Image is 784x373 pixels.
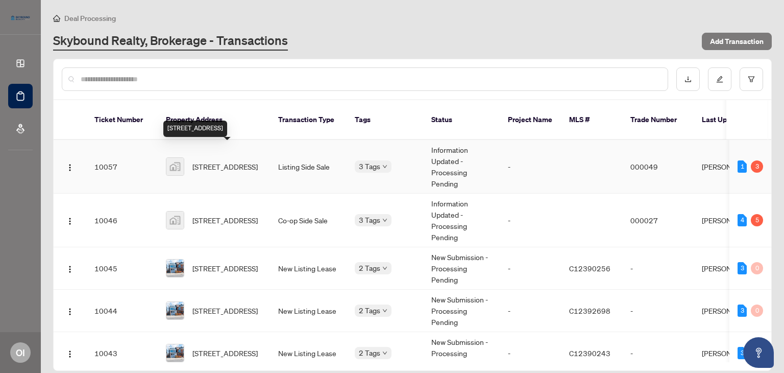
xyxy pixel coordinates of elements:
a: Skybound Realty, Brokerage - Transactions [53,32,288,51]
span: filter [748,76,755,83]
td: Listing Side Sale [270,140,347,194]
td: 10044 [86,290,158,332]
div: 3 [751,160,763,173]
img: thumbnail-img [166,302,184,319]
div: 3 [738,347,747,359]
td: Information Updated - Processing Pending [423,194,500,247]
th: Ticket Number [86,100,158,140]
div: 4 [738,214,747,226]
th: Transaction Type [270,100,347,140]
span: home [53,15,60,22]
span: C12390243 [569,348,610,358]
div: 0 [751,305,763,317]
span: down [382,164,387,169]
button: Logo [62,158,78,175]
span: OI [16,345,25,360]
button: Logo [62,212,78,228]
img: Logo [66,164,74,172]
td: 10045 [86,247,158,290]
button: Logo [62,302,78,319]
img: Logo [66,350,74,358]
img: thumbnail-img [166,158,184,175]
th: MLS # [561,100,622,140]
img: Logo [66,265,74,273]
td: New Submission - Processing Pending [423,290,500,332]
td: - [622,290,694,332]
td: [PERSON_NAME] [694,140,770,194]
td: 000027 [622,194,694,247]
td: - [622,247,694,290]
span: down [382,266,387,271]
div: 5 [751,214,763,226]
span: Add Transaction [710,33,764,50]
span: 2 Tags [359,305,380,316]
button: Logo [62,260,78,276]
td: 000049 [622,140,694,194]
span: [STREET_ADDRESS] [192,347,258,359]
img: thumbnail-img [166,212,184,229]
div: 1 [738,160,747,173]
td: New Listing Lease [270,247,347,290]
td: [PERSON_NAME] [694,194,770,247]
td: [PERSON_NAME] [694,247,770,290]
th: Status [423,100,500,140]
th: Property Address [158,100,270,140]
button: filter [740,67,763,91]
span: [STREET_ADDRESS] [192,215,258,226]
span: 3 Tags [359,160,380,172]
th: Last Updated By [694,100,770,140]
span: C12392698 [569,306,610,315]
span: down [382,308,387,313]
span: down [382,218,387,223]
span: [STREET_ADDRESS] [192,161,258,172]
button: edit [708,67,731,91]
span: 2 Tags [359,347,380,359]
td: - [500,194,561,247]
span: [STREET_ADDRESS] [192,305,258,316]
button: Add Transaction [702,33,772,50]
td: [PERSON_NAME] [694,290,770,332]
span: Deal Processing [64,14,116,23]
span: 3 Tags [359,214,380,226]
td: Information Updated - Processing Pending [423,140,500,194]
th: Project Name [500,100,561,140]
div: 0 [751,262,763,274]
th: Trade Number [622,100,694,140]
button: download [676,67,700,91]
img: thumbnail-img [166,260,184,277]
span: download [684,76,692,83]
img: thumbnail-img [166,344,184,362]
td: - [500,140,561,194]
td: New Listing Lease [270,290,347,332]
th: Tags [347,100,423,140]
span: down [382,351,387,356]
span: [STREET_ADDRESS] [192,263,258,274]
td: New Submission - Processing Pending [423,247,500,290]
div: 3 [738,305,747,317]
img: Logo [66,308,74,316]
img: logo [8,13,33,23]
button: Open asap [743,337,774,368]
span: C12390256 [569,264,610,273]
span: 2 Tags [359,262,380,274]
td: - [500,247,561,290]
button: Logo [62,345,78,361]
img: Logo [66,217,74,225]
td: 10046 [86,194,158,247]
div: [STREET_ADDRESS] [163,121,227,137]
td: - [500,290,561,332]
span: edit [716,76,723,83]
div: 3 [738,262,747,274]
td: 10057 [86,140,158,194]
td: Co-op Side Sale [270,194,347,247]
